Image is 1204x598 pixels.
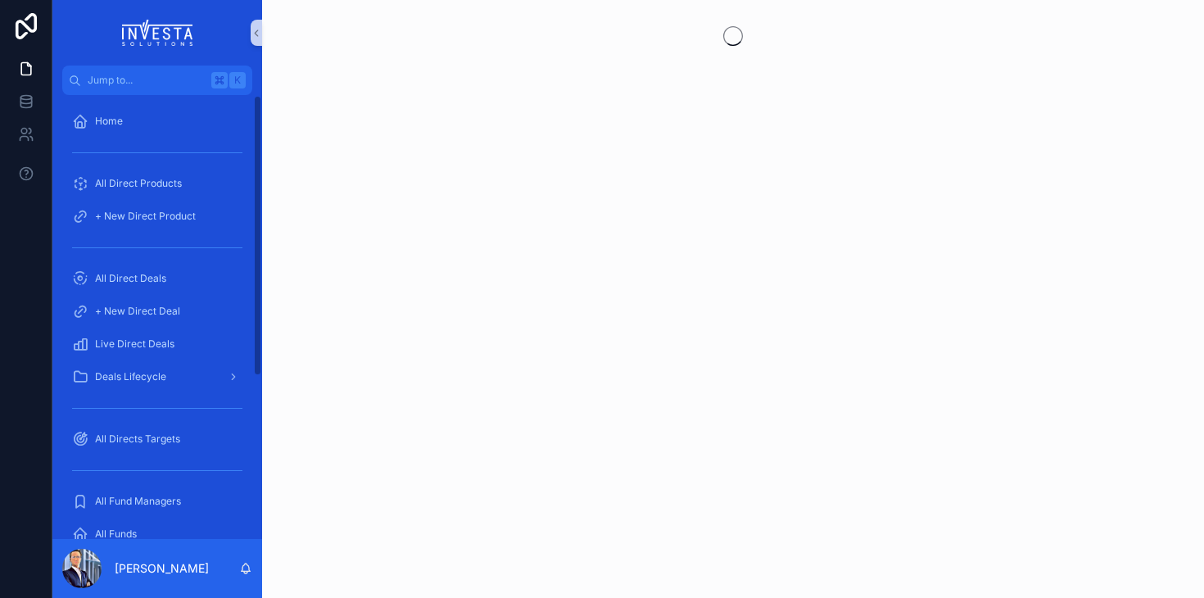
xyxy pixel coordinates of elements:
span: Deals Lifecycle [95,370,166,383]
a: Live Direct Deals [62,329,252,359]
div: scrollable content [52,95,262,539]
button: Jump to...K [62,66,252,95]
a: All Fund Managers [62,487,252,516]
a: Deals Lifecycle [62,362,252,392]
a: + New Direct Product [62,202,252,231]
span: K [231,74,244,87]
a: + New Direct Deal [62,297,252,326]
span: Jump to... [88,74,205,87]
a: All Directs Targets [62,424,252,454]
img: App logo [122,20,193,46]
span: Home [95,115,123,128]
span: + New Direct Deal [95,305,180,318]
p: [PERSON_NAME] [115,560,209,577]
span: All Direct Deals [95,272,166,285]
a: All Direct Deals [62,264,252,293]
span: Live Direct Deals [95,338,174,351]
span: All Direct Products [95,177,182,190]
span: All Fund Managers [95,495,181,508]
span: + New Direct Product [95,210,196,223]
a: All Funds [62,519,252,549]
a: All Direct Products [62,169,252,198]
span: All Directs Targets [95,433,180,446]
a: Home [62,106,252,136]
span: All Funds [95,528,137,541]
